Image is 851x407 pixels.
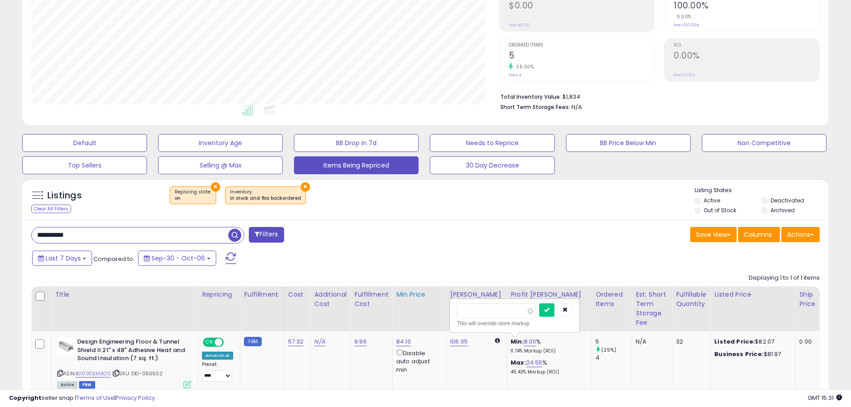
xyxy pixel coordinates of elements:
button: Filters [249,227,284,243]
button: Last 7 Days [32,251,92,266]
button: 30 Day Decrease [430,156,554,174]
a: N/A [314,337,325,346]
small: Prev: $0.00 [509,22,530,28]
span: | SKU: DEI-050502 [112,370,163,377]
button: Items Being Repriced [294,156,419,174]
span: Sep-30 - Oct-06 [151,254,205,263]
button: BB Drop in 7d [294,134,419,152]
div: Displaying 1 to 1 of 1 items [749,274,820,282]
div: Fulfillment [244,290,280,299]
button: Top Sellers [22,156,147,174]
small: 25.00% [513,63,534,70]
div: Ship Price [799,290,817,309]
a: 8.00 [524,337,537,346]
small: (25%) [601,346,616,353]
div: Amazon AI [202,352,233,360]
img: 41zN9OmOUZL._SL40_.jpg [57,338,75,356]
b: Short Term Storage Fees: [500,103,570,111]
b: Total Inventory Value: [500,93,561,101]
div: Preset: [202,361,233,382]
button: Actions [781,227,820,242]
h2: 5 [509,50,654,63]
div: in stock and fba backordered [230,195,301,201]
span: OFF [222,339,237,346]
span: FBM [79,381,95,389]
div: N/A [636,338,665,346]
span: Inventory : [230,189,301,202]
label: Archived [771,206,795,214]
span: ROI [674,43,819,48]
small: Prev: 4 [509,72,521,78]
small: 0.00% [674,13,692,20]
h2: $0.00 [509,0,654,13]
th: The percentage added to the cost of goods (COGS) that forms the calculator for Min & Max prices. [507,286,592,331]
p: 45.43% Markup (ROI) [511,369,585,375]
div: seller snap | | [9,394,155,403]
a: Privacy Policy [116,394,155,402]
button: × [211,182,220,192]
div: Ordered Items [595,290,628,309]
a: 9.96 [354,337,367,346]
b: Listed Price: [714,337,755,346]
button: Non Competitive [702,134,826,152]
button: Default [22,134,147,152]
div: Title [55,290,194,299]
li: $1,834 [500,91,813,101]
span: All listings currently available for purchase on Amazon [57,381,78,389]
div: Fulfillable Quantity [676,290,707,309]
span: ON [204,339,215,346]
span: Repricing state : [175,189,211,202]
label: Out of Stock [704,206,736,214]
b: Business Price: [714,350,763,358]
p: Listing States: [695,186,829,195]
span: 2025-10-14 15:31 GMT [808,394,842,402]
div: [PERSON_NAME] [450,290,503,299]
b: Min: [511,337,524,346]
b: Design Engineering Floor & Tunnel Shield II 21" x 48" Adhesive Heat and Sound Insulation (7 sq. ft.) [77,338,186,365]
strong: Copyright [9,394,42,402]
div: 32 [676,338,704,346]
div: Repricing [202,290,236,299]
button: Save View [690,227,737,242]
button: × [301,182,310,192]
div: Additional Cost [314,290,347,309]
b: Max: [511,358,526,367]
button: Selling @ Max [158,156,283,174]
div: ASIN: [57,338,191,387]
a: 84.10 [396,337,411,346]
label: Active [704,197,720,204]
div: 5 [595,338,632,346]
a: B000CEM3O0 [75,370,111,378]
a: 24.55 [526,358,543,367]
div: 4 [595,354,632,362]
button: Sep-30 - Oct-06 [138,251,216,266]
div: on [175,195,211,201]
div: Cost [288,290,307,299]
div: $82.07 [714,338,788,346]
div: % [511,359,585,375]
h5: Listings [47,189,82,202]
button: BB Price Below Min [566,134,691,152]
span: Last 7 Days [46,254,81,263]
div: Clear All Filters [31,205,71,213]
div: Est. Short Term Storage Fee [636,290,668,327]
h2: 0.00% [674,50,819,63]
button: Inventory Age [158,134,283,152]
span: Compared to: [93,255,134,263]
small: FBM [244,337,261,346]
div: $81.97 [714,350,788,358]
div: Disable auto adjust min [396,348,439,374]
a: 57.32 [288,337,304,346]
div: Profit [PERSON_NAME] on Min/Max [511,290,588,309]
small: Prev: 0.00% [674,72,695,78]
div: Fulfillment Cost [354,290,389,309]
a: Terms of Use [76,394,114,402]
span: N/A [571,103,582,111]
div: This will override store markup [457,319,573,328]
label: Deactivated [771,197,804,204]
div: Min Price [396,290,442,299]
button: Needs to Reprice [430,134,554,152]
div: 0.00 [799,338,814,346]
span: Ordered Items [509,43,654,48]
div: Listed Price [714,290,792,299]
